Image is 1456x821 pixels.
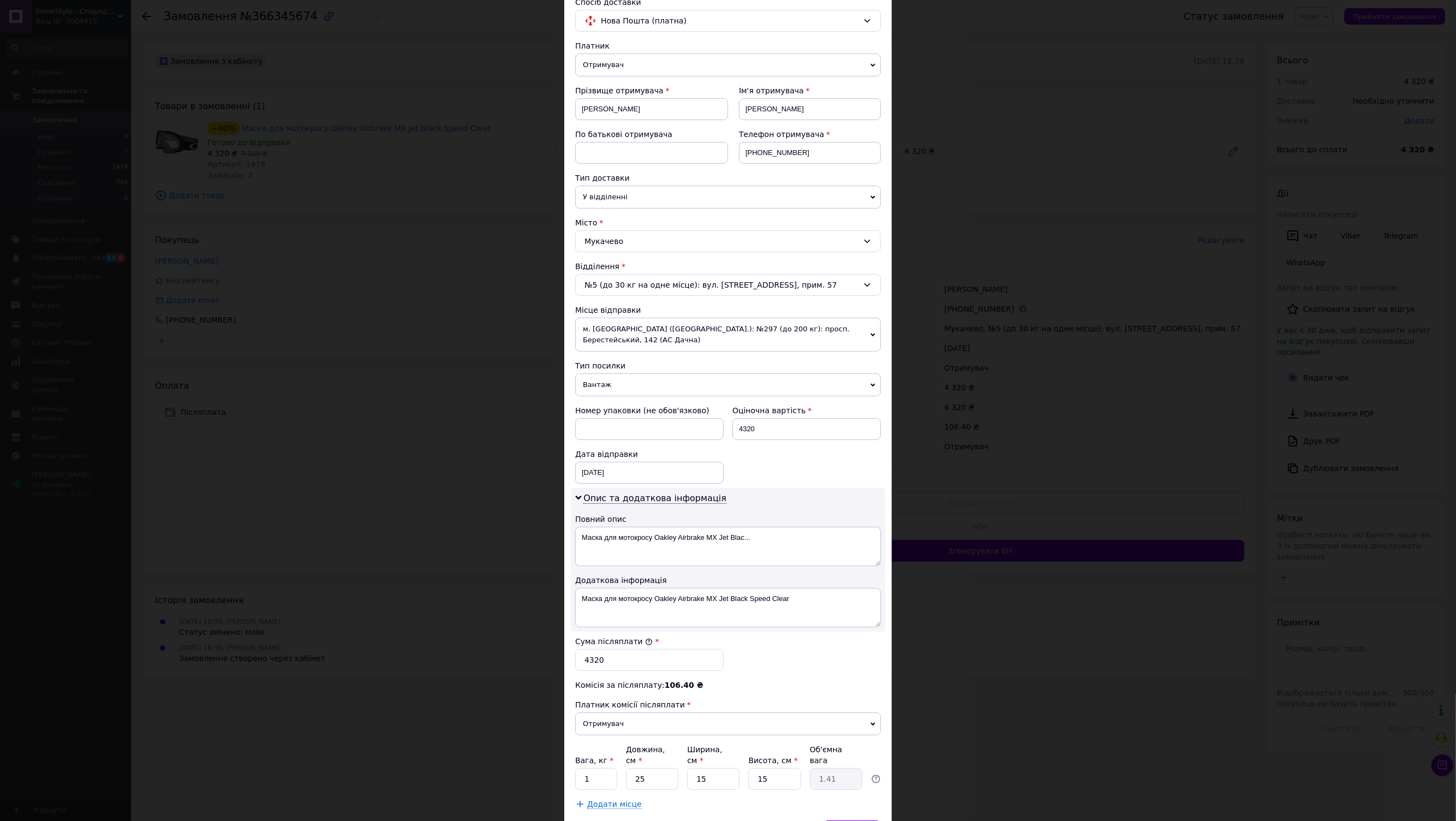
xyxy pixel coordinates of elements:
[732,405,881,416] div: Оціночна вартість
[739,142,881,164] input: +380
[575,41,610,50] span: Платник
[575,588,881,627] textarea: Маска для мотокросу Oakley Airbrake MX Jet Black Speed Clear
[739,130,824,139] span: Телефон отримувача
[665,681,703,689] span: 106.40 ₴
[575,637,653,646] label: Сума післяплати
[575,712,881,735] span: Отримувач
[575,230,881,252] div: Мукачево
[575,405,724,416] div: Номер упаковки (не обов'язково)
[739,86,804,95] span: Ім'я отримувача
[575,217,881,228] div: Місто
[575,306,641,314] span: Місце відправки
[601,15,858,27] span: Нова Пошта (платна)
[575,274,881,296] div: №5 (до 30 кг на одне місце): вул. [STREET_ADDRESS], прим. 57
[575,130,672,139] span: По батькові отримувача
[575,186,881,209] span: У відділенні
[810,744,862,766] div: Об'ємна вага
[575,261,881,272] div: Відділення
[575,361,625,370] span: Тип посилки
[687,745,722,765] label: Ширина, см
[575,373,881,396] span: Вантаж
[575,575,881,586] div: Додаткова інформація
[575,527,881,566] textarea: Маска для мотокросу Oakley Airbrake MX Jet Blac...
[626,745,665,765] label: Довжина, см
[575,680,881,691] div: Комісія за післяплату:
[583,493,726,504] span: Опис та додаткова інформація
[575,700,685,709] span: Платник комісії післяплати
[575,318,881,352] span: м. [GEOGRAPHIC_DATA] ([GEOGRAPHIC_DATA].): №297 (до 200 кг): просп. Берестейський, 142 (АС Дачна)
[575,53,881,76] span: Отримувач
[575,514,881,525] div: Повний опис
[575,86,664,95] span: Прізвище отримувача
[587,800,642,809] span: Додати місце
[575,756,613,765] label: Вага, кг
[575,174,630,182] span: Тип доставки
[748,756,797,765] label: Висота, см
[575,449,724,460] div: Дата відправки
